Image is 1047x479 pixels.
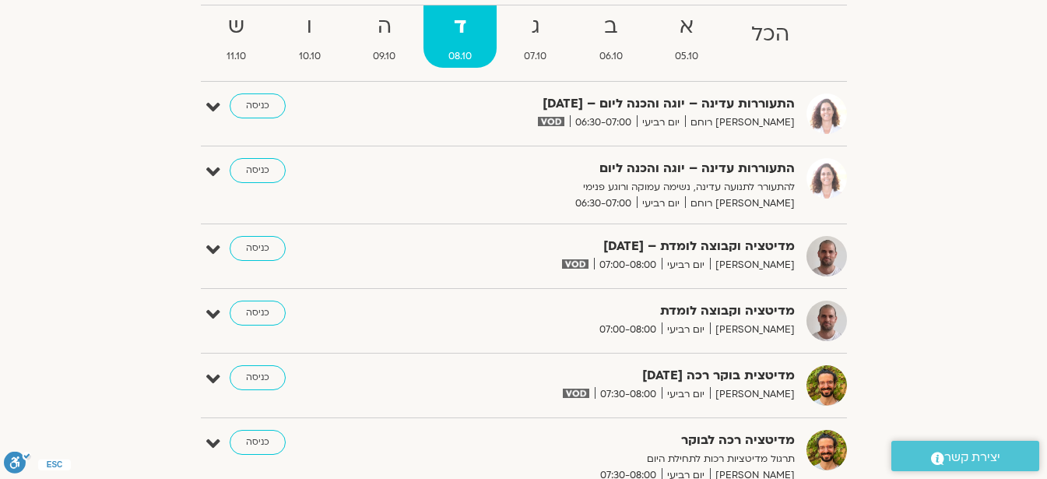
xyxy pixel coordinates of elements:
[662,322,710,338] span: יום רביעי
[413,451,795,467] p: תרגול מדיטציות רכות לתחילת היום
[413,93,795,114] strong: התעוררות עדינה – יוגה והכנה ליום – [DATE]
[710,386,795,403] span: [PERSON_NAME]
[413,430,795,451] strong: מדיטציה רכה לבוקר
[423,9,497,44] strong: ד
[710,257,795,273] span: [PERSON_NAME]
[230,365,286,390] a: כניסה
[570,195,637,212] span: 06:30-07:00
[944,447,1000,468] span: יצירת קשר
[500,5,572,68] a: ג07.10
[500,9,572,44] strong: ג
[413,179,795,195] p: להתעורר לתנועה עדינה, נשימה עמוקה ורוגע פנימי
[574,9,648,44] strong: ב
[574,5,648,68] a: ב06.10
[563,389,588,398] img: vodicon
[230,158,286,183] a: כניסה
[562,259,588,269] img: vodicon
[662,386,710,403] span: יום רביעי
[710,322,795,338] span: [PERSON_NAME]
[637,114,685,131] span: יום רביעי
[202,48,272,65] span: 11.10
[202,9,272,44] strong: ש
[651,48,724,65] span: 05.10
[726,17,814,52] strong: הכל
[349,9,421,44] strong: ה
[230,430,286,455] a: כניסה
[594,322,662,338] span: 07:00-08:00
[651,5,724,68] a: א05.10
[349,48,421,65] span: 09.10
[274,48,346,65] span: 10.10
[651,9,724,44] strong: א
[595,386,662,403] span: 07:30-08:00
[413,158,795,179] strong: התעוררות עדינה – יוגה והכנה ליום
[891,441,1039,471] a: יצירת קשר
[538,117,564,126] img: vodicon
[500,48,572,65] span: 07.10
[662,257,710,273] span: יום רביעי
[685,195,795,212] span: [PERSON_NAME] רוחם
[230,301,286,326] a: כניסה
[594,257,662,273] span: 07:00-08:00
[726,5,814,68] a: הכל
[274,9,346,44] strong: ו
[274,5,346,68] a: ו10.10
[413,236,795,257] strong: מדיטציה וקבוצה לומדת – [DATE]
[230,93,286,118] a: כניסה
[423,5,497,68] a: ד08.10
[413,365,795,386] strong: מדיטצית בוקר רכה [DATE]
[349,5,421,68] a: ה09.10
[685,114,795,131] span: [PERSON_NAME] רוחם
[230,236,286,261] a: כניסה
[637,195,685,212] span: יום רביעי
[423,48,497,65] span: 08.10
[570,114,637,131] span: 06:30-07:00
[413,301,795,322] strong: מדיטציה וקבוצה לומדת
[574,48,648,65] span: 06.10
[202,5,272,68] a: ש11.10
